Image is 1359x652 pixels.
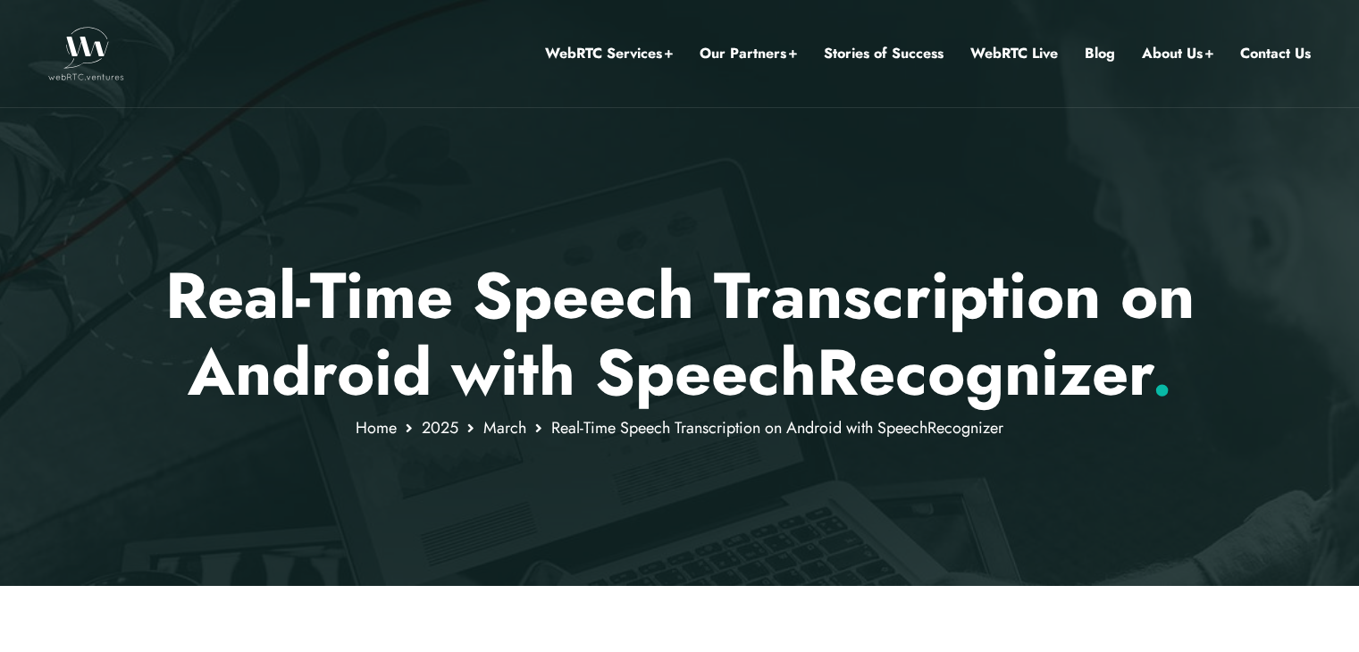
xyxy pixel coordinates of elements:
[824,42,944,65] a: Stories of Success
[48,27,124,80] img: WebRTC.ventures
[1240,42,1311,65] a: Contact Us
[1085,42,1115,65] a: Blog
[356,416,397,439] a: Home
[545,42,673,65] a: WebRTC Services
[156,257,1203,412] p: Real-Time Speech Transcription on Android with SpeechRecognizer
[551,416,1003,439] span: Real-Time Speech Transcription on Android with SpeechRecognizer
[1142,42,1213,65] a: About Us
[422,416,458,439] a: 2025
[970,42,1058,65] a: WebRTC Live
[483,416,526,439] a: March
[1152,326,1172,419] span: .
[700,42,797,65] a: Our Partners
